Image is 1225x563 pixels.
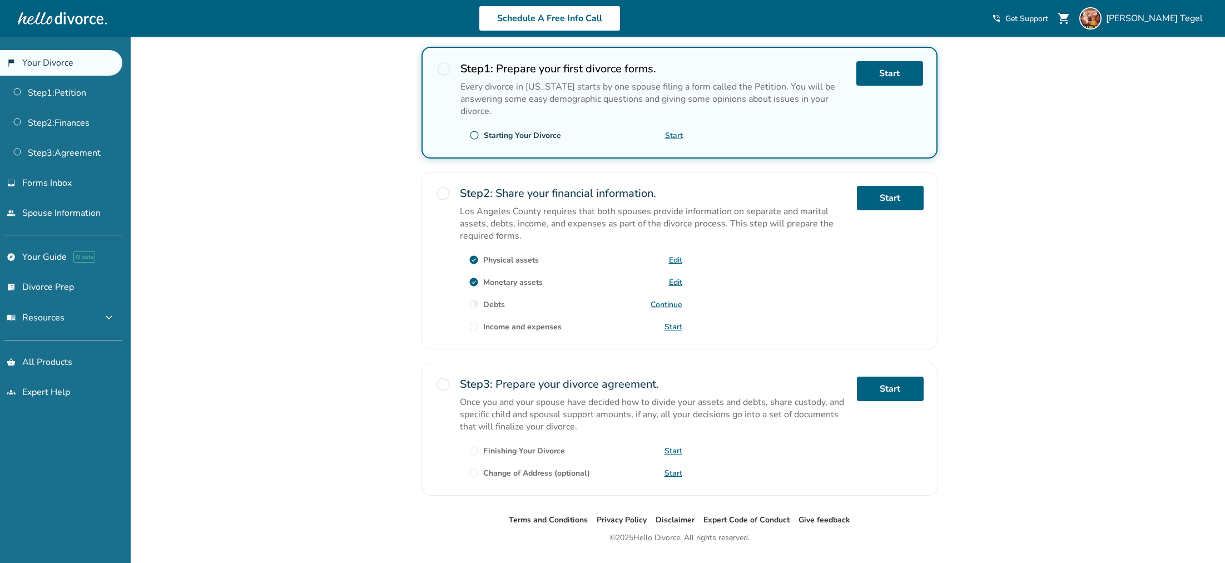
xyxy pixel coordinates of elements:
[1169,510,1225,563] iframe: Chat Widget
[7,312,65,324] span: Resources
[669,277,682,288] a: Edit
[484,130,561,141] div: Starting Your Divorce
[664,468,682,478] a: Start
[7,313,16,322] span: menu_book
[656,513,695,527] li: Disclaimer
[483,277,543,288] div: Monetary assets
[483,255,539,265] div: Physical assets
[7,388,16,397] span: groups
[7,209,16,218] span: people
[460,81,847,117] p: Every divorce in [US_STATE] starts by one spouse filing a form called the Petition. You will be a...
[483,299,505,310] div: Debts
[7,179,16,187] span: inbox
[469,130,479,140] span: radio_button_unchecked
[436,61,452,77] span: radio_button_unchecked
[7,253,16,261] span: explore
[479,6,621,31] a: Schedule A Free Info Call
[469,322,479,332] span: radio_button_unchecked
[857,186,924,210] a: Start
[73,251,95,263] span: AI beta
[799,513,850,527] li: Give feedback
[651,299,682,310] a: Continue
[703,515,790,525] a: Expert Code of Conduct
[992,14,1001,23] span: phone_in_talk
[857,377,924,401] a: Start
[597,515,647,525] a: Privacy Policy
[7,358,16,367] span: shopping_basket
[7,58,16,67] span: flag_2
[460,61,847,76] h2: Prepare your first divorce forms.
[609,531,750,545] div: © 2025 Hello Divorce. All rights reserved.
[856,61,923,86] a: Start
[664,446,682,456] a: Start
[460,377,848,392] h2: Prepare your divorce agreement.
[469,299,479,309] span: clock_loader_40
[435,377,451,392] span: radio_button_unchecked
[483,468,590,478] div: Change of Address (optional)
[460,186,848,201] h2: Share your financial information.
[22,177,72,189] span: Forms Inbox
[483,322,562,332] div: Income and expenses
[469,446,479,456] span: radio_button_unchecked
[460,205,848,242] p: Los Angeles County requires that both spouses provide information on separate and marital assets,...
[1079,7,1102,29] img: ben tegel
[460,186,493,201] strong: Step 2 :
[509,515,588,525] a: Terms and Conditions
[7,283,16,292] span: list_alt_check
[1106,12,1207,24] span: [PERSON_NAME] Tegel
[992,13,1048,24] a: phone_in_talkGet Support
[483,446,565,456] div: Finishing Your Divorce
[1005,13,1048,24] span: Get Support
[102,311,116,324] span: expand_more
[1057,12,1070,25] span: shopping_cart
[669,255,682,265] a: Edit
[460,396,848,433] p: Once you and your spouse have decided how to divide your assets and debts, share custody, and spe...
[435,186,451,201] span: radio_button_unchecked
[469,277,479,287] span: check_circle
[460,377,493,392] strong: Step 3 :
[469,468,479,478] span: radio_button_unchecked
[460,61,493,76] strong: Step 1 :
[664,322,682,332] a: Start
[665,130,683,141] a: Start
[469,255,479,265] span: check_circle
